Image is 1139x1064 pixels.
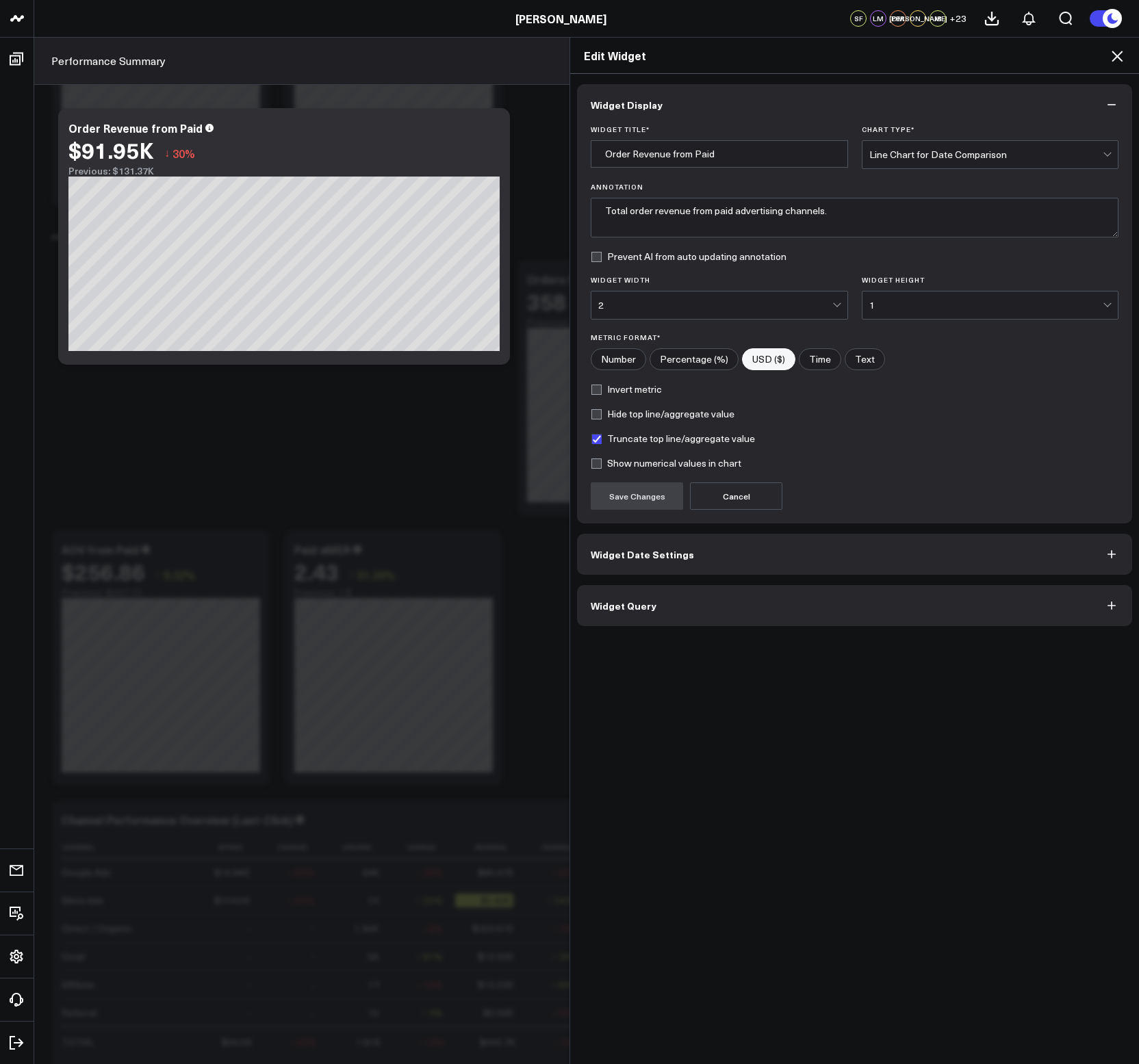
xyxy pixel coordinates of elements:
[577,585,1132,626] button: Widget Query
[742,348,795,370] label: USD ($)
[862,276,1119,284] label: Widget Height
[591,482,683,510] button: Save Changes
[591,408,734,419] label: Hide top line/aggregate value
[869,300,1103,311] div: 1
[591,348,646,370] label: Number
[870,10,886,27] div: LM
[591,198,1118,237] textarea: Total order revenue from paid advertising channels.
[591,276,848,284] label: Widget Width
[862,125,1119,133] label: Chart Type *
[845,348,885,370] label: Text
[591,549,694,560] span: Widget Date Settings
[598,300,832,311] div: 2
[591,99,663,110] span: Widget Display
[591,458,741,469] label: Show numerical values in chart
[890,10,906,27] div: DM
[850,10,867,27] div: SF
[869,149,1103,160] div: Line Chart for Date Comparison
[577,84,1132,125] button: Widget Display
[650,348,739,370] label: Percentage (%)
[910,10,926,27] div: [PERSON_NAME]
[591,125,848,133] label: Widget Title *
[591,140,848,168] input: Enter your widget title
[949,14,967,23] span: + 23
[584,48,1125,63] h2: Edit Widget
[591,384,662,395] label: Invert metric
[949,10,967,27] button: +23
[515,11,606,26] a: [PERSON_NAME]
[577,534,1132,575] button: Widget Date Settings
[591,333,1118,341] label: Metric Format*
[930,10,946,27] div: JB
[799,348,841,370] label: Time
[591,433,755,444] label: Truncate top line/aggregate value
[591,600,656,611] span: Widget Query
[690,482,782,510] button: Cancel
[591,251,786,262] label: Prevent AI from auto updating annotation
[591,183,1118,191] label: Annotation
